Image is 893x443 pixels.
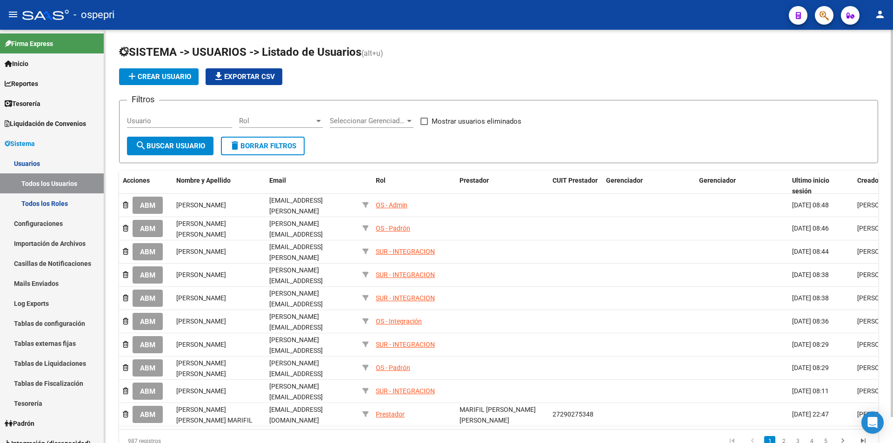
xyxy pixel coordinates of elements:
span: [DATE] 08:29 [792,364,829,371]
span: ABM [140,294,155,303]
datatable-header-cell: Ultimo inicio sesión [788,171,853,201]
span: [PERSON_NAME] [176,317,226,325]
span: (alt+u) [361,49,383,58]
span: Creado por [857,177,890,184]
div: Prestador [376,409,405,420]
span: ABM [140,271,155,279]
div: SUR - INTEGRACION [376,246,435,257]
span: [DATE] 08:46 [792,225,829,232]
span: [PERSON_NAME] [176,248,226,255]
button: ABM [133,313,163,330]
span: [DATE] 08:29 [792,341,829,348]
span: Borrar Filtros [229,142,296,150]
div: Open Intercom Messenger [861,411,884,434]
span: 27290275348 [553,410,593,418]
span: [PERSON_NAME] [PERSON_NAME] MARIFIL [176,406,253,424]
span: [PERSON_NAME][EMAIL_ADDRESS][PERSON_NAME][DOMAIN_NAME] [269,266,323,305]
span: [PERSON_NAME][EMAIL_ADDRESS][PERSON_NAME][DOMAIN_NAME] [269,220,323,259]
span: [EMAIL_ADDRESS][PERSON_NAME][DOMAIN_NAME] [269,197,323,225]
div: SUR - INTEGRACION [376,386,435,397]
span: [PERSON_NAME][EMAIL_ADDRESS][DOMAIN_NAME] [269,336,323,365]
span: Gerenciador [606,177,643,184]
mat-icon: delete [229,140,240,151]
span: [DATE] 08:44 [792,248,829,255]
span: [PERSON_NAME][EMAIL_ADDRESS][PERSON_NAME][DOMAIN_NAME] [269,290,323,329]
span: [EMAIL_ADDRESS][PERSON_NAME][DOMAIN_NAME] [269,243,323,272]
button: Buscar Usuario [127,137,213,155]
span: [DATE] 08:38 [792,271,829,278]
span: [PERSON_NAME][EMAIL_ADDRESS][DOMAIN_NAME] [269,313,323,342]
span: ABM [140,317,155,326]
div: SUR - INTEGRACION [376,293,435,304]
mat-icon: menu [7,9,19,20]
button: ABM [133,406,163,423]
datatable-header-cell: Gerenciador [695,171,788,201]
span: - ospepri [73,5,114,25]
span: [PERSON_NAME][EMAIL_ADDRESS][PERSON_NAME][DOMAIN_NAME] [269,359,323,398]
span: [DATE] 08:11 [792,387,829,395]
span: Firma Express [5,39,53,49]
span: [EMAIL_ADDRESS][DOMAIN_NAME] [269,406,323,424]
span: Gerenciador [699,177,736,184]
button: ABM [133,383,163,400]
span: Liquidación de Convenios [5,119,86,129]
span: Nombre y Apellido [176,177,231,184]
span: ABM [140,201,155,210]
span: Buscar Usuario [135,142,205,150]
span: ABM [140,387,155,396]
datatable-header-cell: Email [266,171,359,201]
span: Inicio [5,59,28,69]
span: [PERSON_NAME] [176,271,226,278]
span: [DATE] 08:36 [792,317,829,325]
span: [DATE] 08:48 [792,201,829,209]
button: ABM [133,336,163,353]
button: ABM [133,197,163,214]
div: SUR - INTEGRACION [376,339,435,350]
span: Acciones [123,177,150,184]
datatable-header-cell: CUIT Prestador [549,171,602,201]
button: Exportar CSV [206,68,282,85]
span: Reportes [5,79,38,89]
span: CUIT Prestador [553,177,598,184]
span: Ultimo inicio sesión [792,177,829,195]
div: SUR - INTEGRACION [376,270,435,280]
span: Exportar CSV [213,73,275,81]
span: [DATE] 22:47 [792,410,829,418]
div: OS - Admin [376,200,407,211]
span: Sistema [5,139,35,149]
h3: Filtros [127,93,159,106]
span: Tesorería [5,99,40,109]
mat-icon: file_download [213,71,224,82]
span: [PERSON_NAME] [PERSON_NAME] [176,359,226,377]
span: ABM [140,341,155,349]
button: Borrar Filtros [221,137,305,155]
span: ABM [140,410,155,419]
datatable-header-cell: Acciones [119,171,173,201]
datatable-header-cell: Prestador [456,171,549,201]
datatable-header-cell: Gerenciador [602,171,695,201]
span: MARIFIL [PERSON_NAME] [PERSON_NAME] [460,406,536,424]
span: Rol [376,177,386,184]
button: ABM [133,220,163,237]
button: ABM [133,266,163,284]
span: Seleccionar Gerenciador [330,117,405,125]
div: OS - Padrón [376,223,410,234]
span: Padrón [5,418,34,429]
button: ABM [133,359,163,377]
span: [PERSON_NAME] [176,341,226,348]
datatable-header-cell: Nombre y Apellido [173,171,266,201]
span: ABM [140,225,155,233]
span: SISTEMA -> USUARIOS -> Listado de Usuarios [119,46,361,59]
span: [PERSON_NAME] [176,201,226,209]
span: [PERSON_NAME] [PERSON_NAME] [176,220,226,238]
span: [PERSON_NAME][EMAIL_ADDRESS][PERSON_NAME][DOMAIN_NAME] [269,383,323,422]
div: OS - Integración [376,316,422,327]
span: Rol [239,117,314,125]
span: Mostrar usuarios eliminados [432,116,521,127]
button: ABM [133,290,163,307]
span: Prestador [460,177,489,184]
span: [PERSON_NAME] [176,294,226,302]
button: ABM [133,243,163,260]
mat-icon: person [874,9,886,20]
span: [PERSON_NAME] [176,387,226,395]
